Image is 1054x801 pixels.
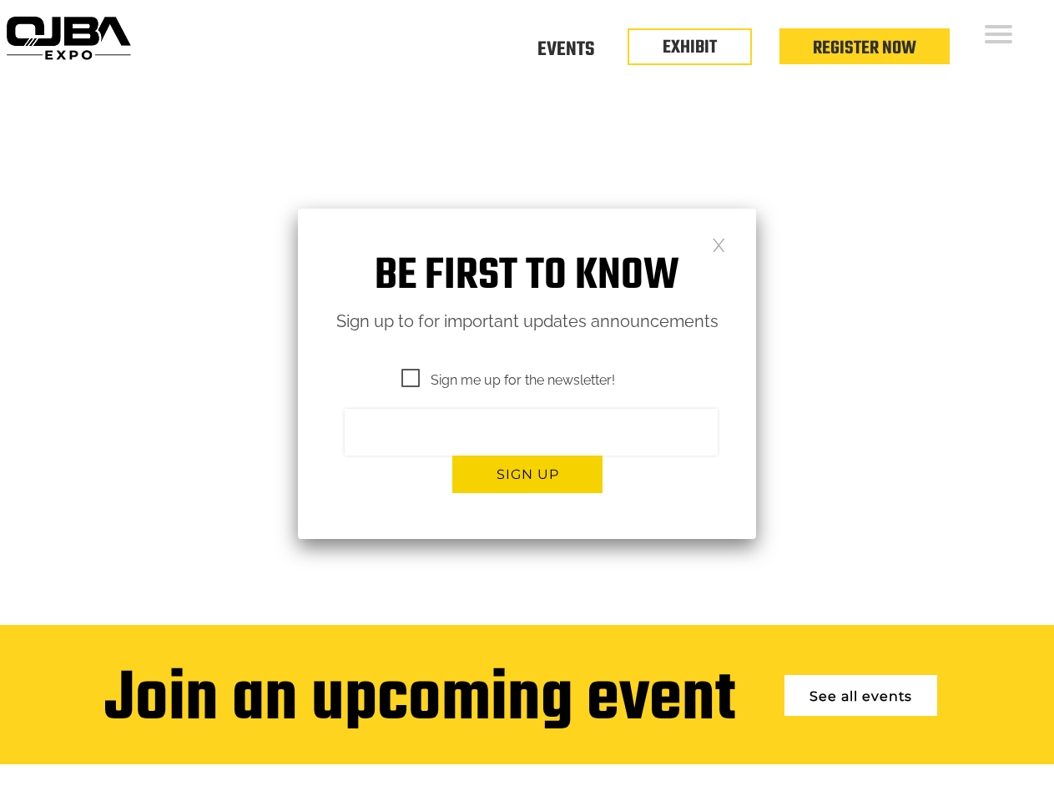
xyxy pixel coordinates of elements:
[712,237,726,251] a: Close
[813,34,916,63] a: Register Now
[401,370,615,390] span: Sign me up for the newsletter!
[452,456,603,493] button: Sign up
[784,675,937,716] a: See all events
[104,662,735,739] div: Join an upcoming event
[663,33,717,62] a: EXHIBIT
[298,307,756,336] p: Sign up to for important updates announcements
[298,250,756,303] h1: Be first to know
